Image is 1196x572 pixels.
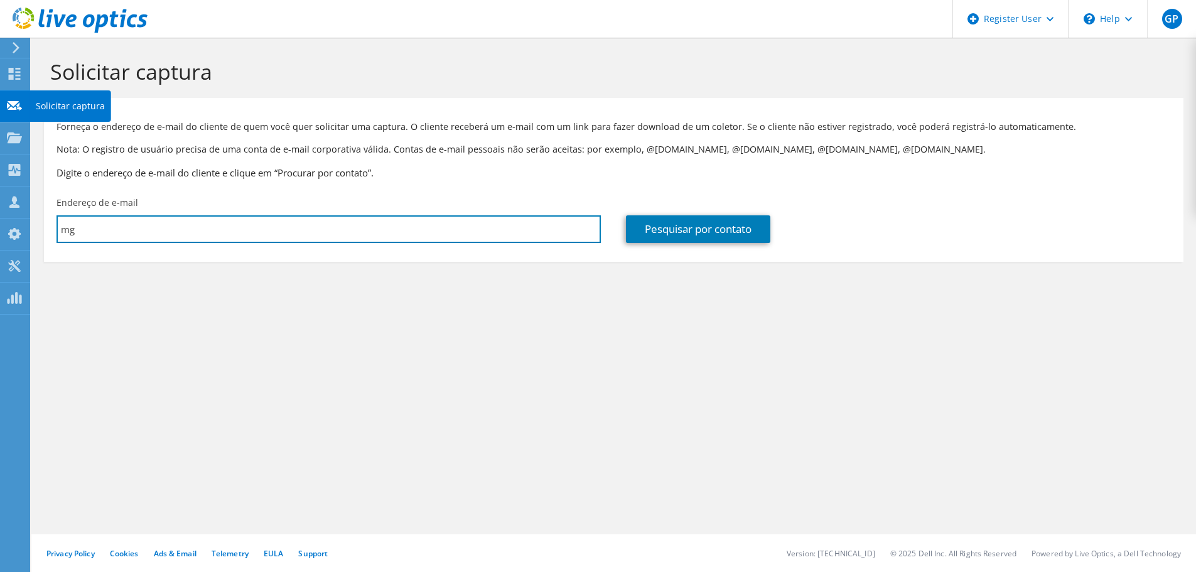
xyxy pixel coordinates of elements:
span: GP [1162,9,1182,29]
a: Telemetry [212,548,249,559]
label: Endereço de e-mail [57,197,138,209]
a: Pesquisar por contato [626,215,770,243]
li: Powered by Live Optics, a Dell Technology [1032,548,1181,559]
a: Cookies [110,548,139,559]
a: Support [298,548,328,559]
p: Forneça o endereço de e-mail do cliente de quem você quer solicitar uma captura. O cliente recebe... [57,120,1171,134]
h1: Solicitar captura [50,58,1171,85]
div: Solicitar captura [30,90,111,122]
li: © 2025 Dell Inc. All Rights Reserved [890,548,1016,559]
p: Nota: O registro de usuário precisa de uma conta de e-mail corporativa válida. Contas de e-mail p... [57,143,1171,156]
a: Ads & Email [154,548,197,559]
a: Privacy Policy [46,548,95,559]
li: Version: [TECHNICAL_ID] [787,548,875,559]
h3: Digite o endereço de e-mail do cliente e clique em “Procurar por contato”. [57,166,1171,180]
svg: \n [1084,13,1095,24]
a: EULA [264,548,283,559]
